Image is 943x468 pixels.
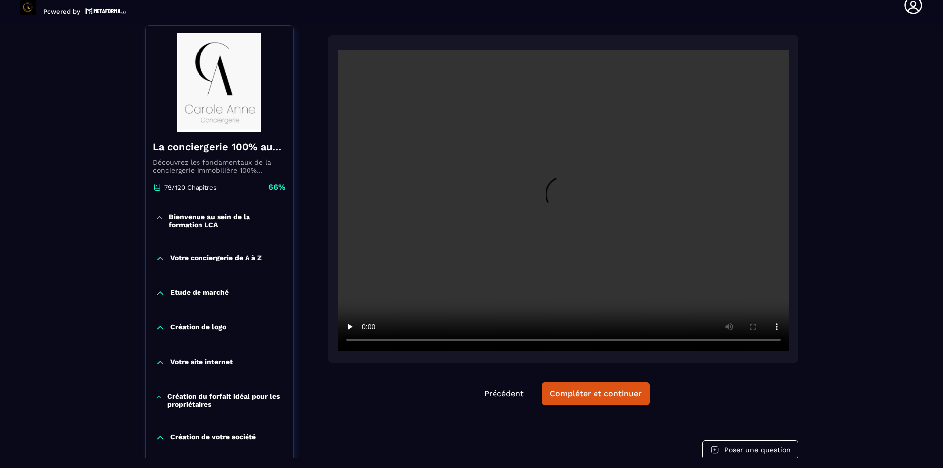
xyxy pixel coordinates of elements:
[167,392,283,408] p: Création du forfait idéal pour les propriétaires
[164,184,217,191] p: 79/120 Chapitres
[153,140,286,154] h4: La conciergerie 100% automatisée
[85,7,127,15] img: logo
[153,158,286,174] p: Découvrez les fondamentaux de la conciergerie immobilière 100% automatisée. Cette formation est c...
[169,213,283,229] p: Bienvenue au sein de la formation LCA
[542,382,650,405] button: Compléter et continuer
[476,383,532,405] button: Précédent
[170,323,226,333] p: Création de logo
[550,389,642,399] div: Compléter et continuer
[702,440,798,459] button: Poser une question
[268,182,286,193] p: 66%
[170,288,229,298] p: Etude de marché
[170,358,233,367] p: Votre site internet
[153,33,286,132] img: banner
[170,433,256,443] p: Création de votre société
[43,8,80,15] p: Powered by
[170,254,262,263] p: Votre conciergerie de A à Z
